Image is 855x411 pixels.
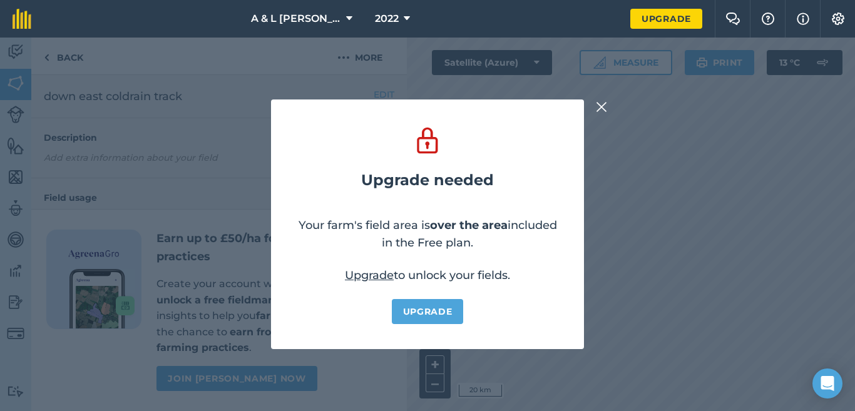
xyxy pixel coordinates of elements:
[596,99,607,114] img: svg+xml;base64,PHN2ZyB4bWxucz0iaHR0cDovL3d3dy53My5vcmcvMjAwMC9zdmciIHdpZHRoPSIyMiIgaGVpZ2h0PSIzMC...
[345,266,510,284] p: to unlock your fields.
[251,11,341,26] span: A & L [PERSON_NAME] & sons
[760,13,776,25] img: A question mark icon
[725,13,740,25] img: Two speech bubbles overlapping with the left bubble in the forefront
[797,11,809,26] img: svg+xml;base64,PHN2ZyB4bWxucz0iaHR0cDovL3d3dy53My5vcmcvMjAwMC9zdmciIHdpZHRoPSIxNyIgaGVpZ2h0PSIxNy...
[430,218,508,232] strong: over the area
[630,9,702,29] a: Upgrade
[812,368,842,398] div: Open Intercom Messenger
[361,171,494,189] h2: Upgrade needed
[296,216,559,251] p: Your farm's field area is included in the Free plan.
[345,268,394,282] a: Upgrade
[13,9,31,29] img: fieldmargin Logo
[831,13,846,25] img: A cog icon
[392,299,464,324] a: Upgrade
[375,11,399,26] span: 2022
